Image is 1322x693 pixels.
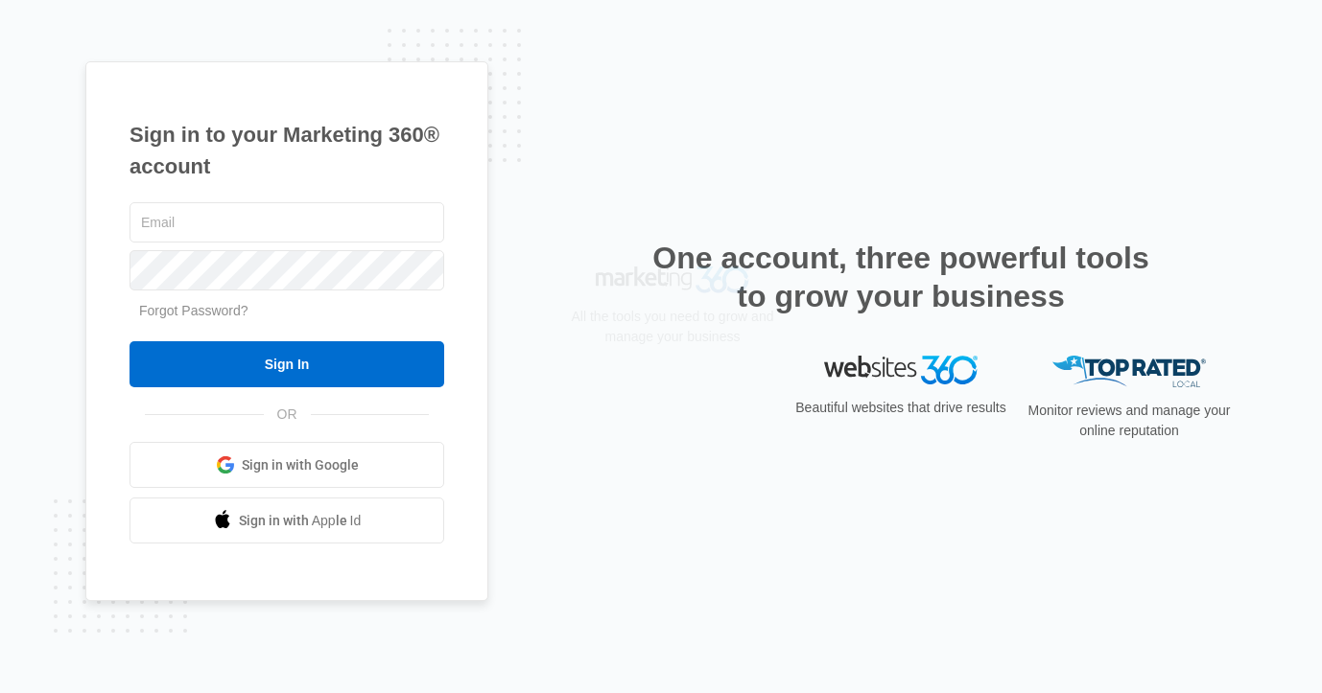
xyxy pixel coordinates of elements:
p: Monitor reviews and manage your online reputation [1022,401,1237,441]
img: Websites 360 [824,356,978,383]
span: Sign in with Google [242,455,359,475]
p: Beautiful websites that drive results [793,398,1008,418]
span: Sign in with Apple Id [239,511,362,531]
span: OR [264,404,311,425]
input: Sign In [130,341,444,387]
p: All the tools you need to grow and manage your business [565,396,780,436]
img: Marketing 360 [596,356,749,382]
h1: Sign in to your Marketing 360® account [130,119,444,182]
input: Email [130,202,444,243]
a: Sign in with Google [130,442,444,488]
img: Top Rated Local [1052,356,1206,387]
a: Forgot Password? [139,303,248,318]
a: Sign in with Apple Id [130,497,444,543]
h2: One account, three powerful tools to grow your business [647,239,1155,315]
